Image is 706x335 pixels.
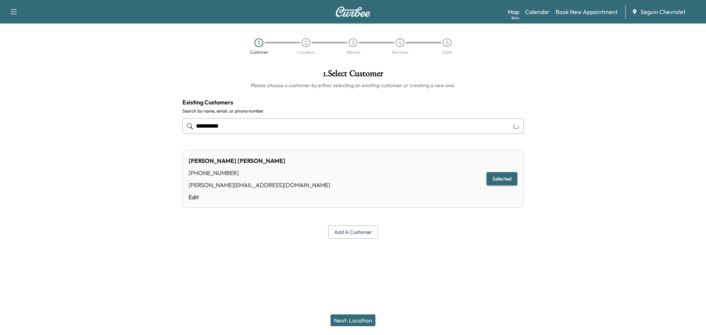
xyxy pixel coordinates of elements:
[189,181,330,189] div: [PERSON_NAME][EMAIL_ADDRESS][DOMAIN_NAME]
[182,108,524,114] label: Search by name, email, or phone number
[349,38,357,47] div: 3
[346,50,360,54] div: Vehicle
[254,38,263,47] div: 1
[392,50,408,54] div: Services
[189,193,330,202] a: Edit
[442,50,452,54] div: Date
[556,7,618,16] a: Book New Appointment
[328,225,378,239] button: Add a customer
[189,156,330,165] div: [PERSON_NAME] [PERSON_NAME]
[182,69,524,82] h1: 1 . Select Customer
[189,168,330,177] div: [PHONE_NUMBER]
[297,50,315,54] div: Location
[396,38,404,47] div: 4
[331,314,375,326] button: Next: Location
[525,7,550,16] a: Calendar
[335,7,371,17] img: Curbee Logo
[182,82,524,89] h6: Please choose a customer by either selecting an existing customer or creating a new one.
[641,7,685,16] span: Seguin Chevrolet
[508,7,519,16] a: MapBeta
[250,50,268,54] div: Customer
[443,38,452,47] div: 5
[511,15,519,21] div: Beta
[182,98,524,107] h4: Existing Customers
[486,172,517,186] button: Selected
[302,38,310,47] div: 2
